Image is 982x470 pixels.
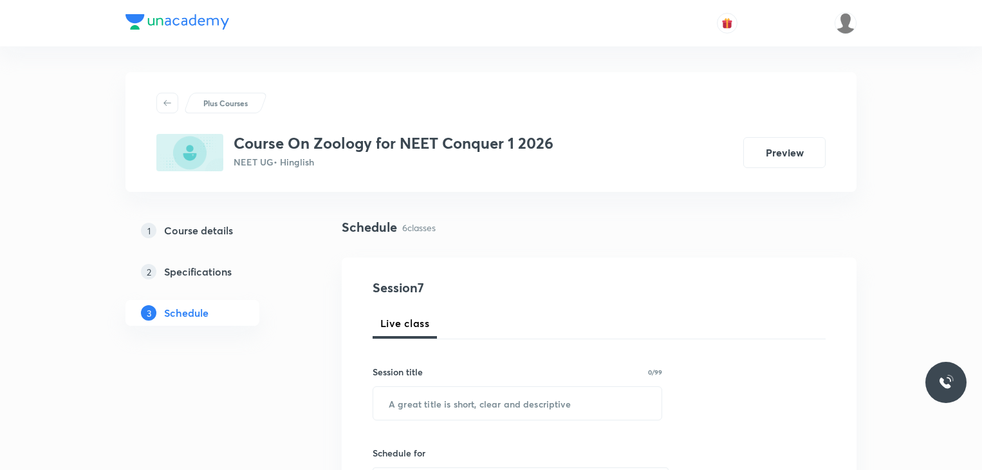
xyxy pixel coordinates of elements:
button: Preview [743,137,826,168]
a: 2Specifications [125,259,301,285]
p: 6 classes [402,221,436,234]
p: 3 [141,305,156,321]
img: Company Logo [125,14,229,30]
h4: Schedule [342,218,397,237]
p: Plus Courses [203,97,248,109]
h5: Specifications [164,264,232,279]
span: Live class [380,315,429,331]
h5: Schedule [164,305,208,321]
a: 1Course details [125,218,301,243]
h5: Course details [164,223,233,238]
p: NEET UG • Hinglish [234,155,553,169]
h6: Session title [373,365,423,379]
h6: Schedule for [373,446,662,460]
button: avatar [717,13,737,33]
img: UNACADEMY [835,12,857,34]
h4: Session 7 [373,278,607,297]
img: ttu [938,375,954,390]
p: 0/99 [648,369,662,375]
a: Company Logo [125,14,229,33]
p: 2 [141,264,156,279]
h3: Course On Zoology for NEET Conquer 1 2026 [234,134,553,153]
p: 1 [141,223,156,238]
input: A great title is short, clear and descriptive [373,387,662,420]
img: 5DBA5FB0-0963-459A-BCF2-FB54D0364A19_plus.png [156,134,223,171]
img: avatar [721,17,733,29]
